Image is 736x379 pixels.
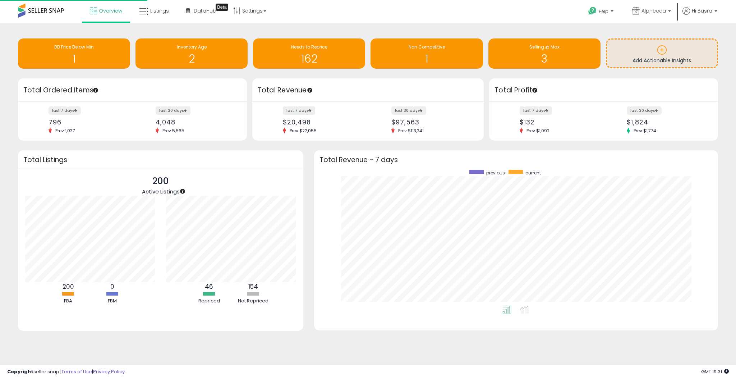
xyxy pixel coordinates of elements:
span: Alphecca [641,7,666,14]
div: $20,498 [283,118,363,126]
span: BB Price Below Min [54,44,94,50]
span: current [525,170,541,176]
label: last 7 days [283,106,315,115]
a: BB Price Below Min 1 [18,38,130,69]
div: Tooltip anchor [532,87,538,93]
div: FBA [47,298,90,305]
a: Hi Busra [682,7,717,23]
span: Active Listings [142,188,180,195]
span: Add Actionable Insights [632,57,691,64]
a: Non Competitive 1 [371,38,483,69]
span: Prev: 5,565 [159,128,188,134]
h1: 1 [22,53,126,65]
div: Tooltip anchor [179,188,186,195]
h1: 2 [139,53,244,65]
span: Selling @ Max [529,44,560,50]
div: $132 [520,118,598,126]
b: 154 [248,282,258,291]
h1: 1 [374,53,479,65]
span: Prev: $22,055 [286,128,320,134]
b: 46 [205,282,213,291]
span: Hi Busra [692,7,712,14]
div: $1,824 [627,118,705,126]
a: Help [583,1,621,23]
div: Not Repriced [232,298,275,305]
h1: 162 [257,53,362,65]
div: Tooltip anchor [216,4,228,11]
span: Prev: $113,241 [395,128,427,134]
div: Repriced [188,298,231,305]
span: Inventory Age [177,44,207,50]
a: Inventory Age 2 [135,38,248,69]
label: last 7 days [520,106,552,115]
b: 0 [110,282,114,291]
span: Needs to Reprice [291,44,327,50]
span: Prev: $1,092 [523,128,553,134]
h3: Total Revenue [258,85,478,95]
div: Tooltip anchor [307,87,313,93]
label: last 30 days [156,106,190,115]
h3: Total Profit [494,85,713,95]
p: 200 [142,174,180,188]
i: Get Help [588,6,597,15]
div: Tooltip anchor [92,87,99,93]
a: Needs to Reprice 162 [253,38,365,69]
div: FBM [91,298,134,305]
label: last 30 days [627,106,662,115]
label: last 7 days [49,106,81,115]
span: Help [599,8,608,14]
span: Prev: $1,774 [630,128,660,134]
div: 4,048 [156,118,234,126]
h1: 3 [492,53,597,65]
h3: Total Ordered Items [23,85,241,95]
span: Non Competitive [409,44,445,50]
b: 200 [63,282,74,291]
label: last 30 days [391,106,426,115]
div: $97,563 [391,118,471,126]
span: Overview [99,7,122,14]
span: DataHub [194,7,216,14]
h3: Total Listings [23,157,298,163]
div: 796 [49,118,127,126]
a: Add Actionable Insights [607,40,717,67]
span: previous [486,170,505,176]
span: Listings [150,7,169,14]
a: Selling @ Max 3 [488,38,601,69]
h3: Total Revenue - 7 days [319,157,713,163]
span: Prev: 1,037 [52,128,79,134]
